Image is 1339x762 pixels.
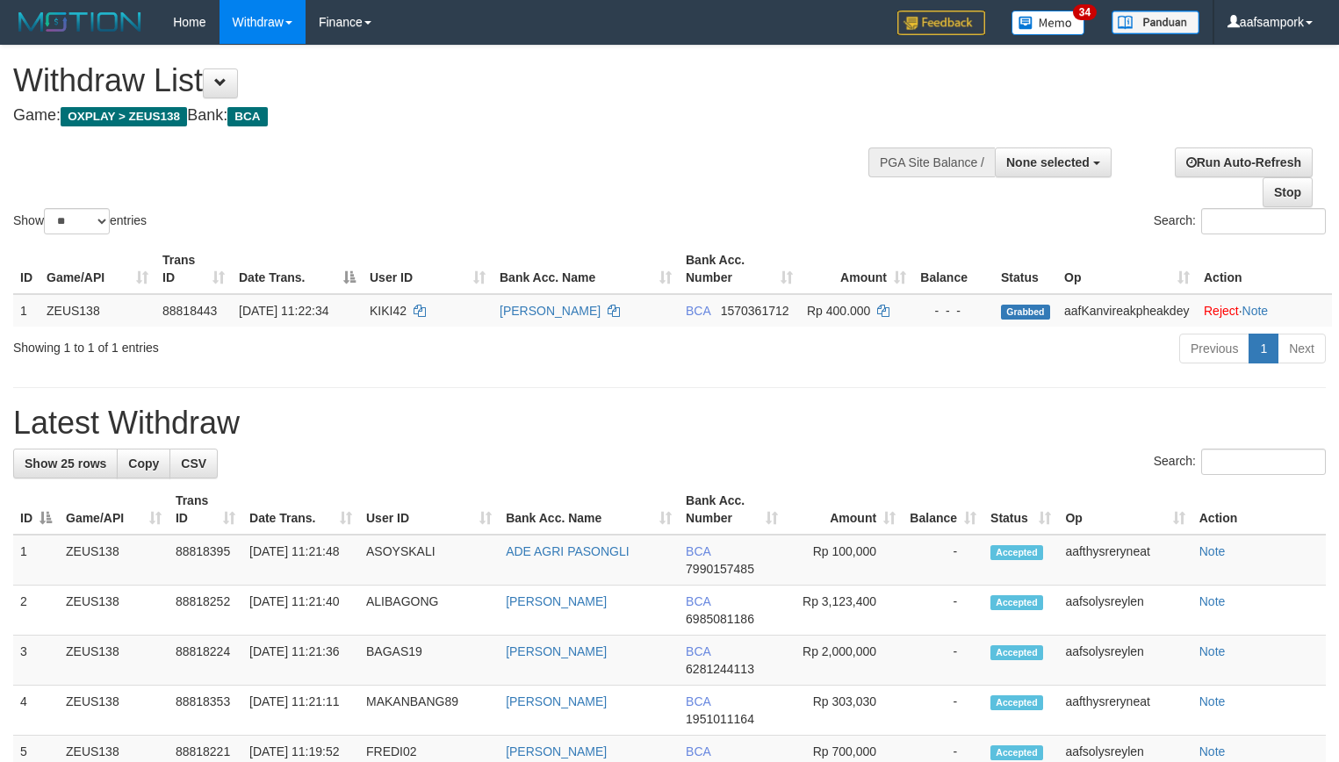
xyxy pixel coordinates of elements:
[1058,485,1191,535] th: Op: activate to sort column ascending
[903,586,983,636] td: -
[686,744,710,758] span: BCA
[359,535,499,586] td: ASOYSKALI
[686,612,754,626] span: Copy 6985081186 to clipboard
[785,535,903,586] td: Rp 100,000
[359,686,499,736] td: MAKANBANG89
[1199,644,1226,658] a: Note
[59,586,169,636] td: ZEUS138
[13,9,147,35] img: MOTION_logo.png
[1011,11,1085,35] img: Button%20Memo.svg
[721,304,789,318] span: Copy 1570361712 to clipboard
[679,244,800,294] th: Bank Acc. Number: activate to sort column ascending
[1179,334,1249,363] a: Previous
[1197,244,1332,294] th: Action
[1242,304,1269,318] a: Note
[499,485,679,535] th: Bank Acc. Name: activate to sort column ascending
[1058,686,1191,736] td: aafthysreryneat
[903,636,983,686] td: -
[686,544,710,558] span: BCA
[359,485,499,535] th: User ID: activate to sort column ascending
[506,744,607,758] a: [PERSON_NAME]
[1249,334,1278,363] a: 1
[1199,694,1226,708] a: Note
[506,594,607,608] a: [PERSON_NAME]
[493,244,679,294] th: Bank Acc. Name: activate to sort column ascending
[903,686,983,736] td: -
[686,712,754,726] span: Copy 1951011164 to clipboard
[1199,744,1226,758] a: Note
[13,208,147,234] label: Show entries
[500,304,601,318] a: [PERSON_NAME]
[1278,334,1326,363] a: Next
[40,294,155,327] td: ZEUS138
[242,485,359,535] th: Date Trans.: activate to sort column ascending
[242,535,359,586] td: [DATE] 11:21:48
[13,686,59,736] td: 4
[679,485,785,535] th: Bank Acc. Number: activate to sort column ascending
[13,107,875,125] h4: Game: Bank:
[506,544,630,558] a: ADE AGRI PASONGLI
[169,485,242,535] th: Trans ID: activate to sort column ascending
[44,208,110,234] select: Showentries
[868,147,995,177] div: PGA Site Balance /
[1058,636,1191,686] td: aafsolysreylen
[506,694,607,708] a: [PERSON_NAME]
[1197,294,1332,327] td: ·
[686,304,710,318] span: BCA
[686,594,710,608] span: BCA
[117,449,170,478] a: Copy
[990,745,1043,760] span: Accepted
[1201,208,1326,234] input: Search:
[785,586,903,636] td: Rp 3,123,400
[506,644,607,658] a: [PERSON_NAME]
[370,304,407,318] span: KIKI42
[13,586,59,636] td: 2
[162,304,217,318] span: 88818443
[13,535,59,586] td: 1
[227,107,267,126] span: BCA
[1058,586,1191,636] td: aafsolysreylen
[13,63,875,98] h1: Withdraw List
[13,244,40,294] th: ID
[990,645,1043,660] span: Accepted
[807,304,870,318] span: Rp 400.000
[1073,4,1097,20] span: 34
[686,644,710,658] span: BCA
[995,147,1112,177] button: None selected
[1112,11,1199,34] img: panduan.png
[990,695,1043,710] span: Accepted
[40,244,155,294] th: Game/API: activate to sort column ascending
[903,485,983,535] th: Balance: activate to sort column ascending
[169,686,242,736] td: 88818353
[169,586,242,636] td: 88818252
[1199,594,1226,608] a: Note
[920,302,987,320] div: - - -
[686,662,754,676] span: Copy 6281244113 to clipboard
[359,636,499,686] td: BAGAS19
[181,456,206,471] span: CSV
[785,636,903,686] td: Rp 2,000,000
[59,535,169,586] td: ZEUS138
[686,562,754,576] span: Copy 7990157485 to clipboard
[13,449,118,478] a: Show 25 rows
[990,545,1043,560] span: Accepted
[169,535,242,586] td: 88818395
[169,449,218,478] a: CSV
[1001,305,1050,320] span: Grabbed
[242,586,359,636] td: [DATE] 11:21:40
[61,107,187,126] span: OXPLAY > ZEUS138
[59,636,169,686] td: ZEUS138
[1192,485,1326,535] th: Action
[897,11,985,35] img: Feedback.jpg
[13,636,59,686] td: 3
[1204,304,1239,318] a: Reject
[785,686,903,736] td: Rp 303,030
[232,244,363,294] th: Date Trans.: activate to sort column descending
[13,294,40,327] td: 1
[359,586,499,636] td: ALIBAGONG
[242,636,359,686] td: [DATE] 11:21:36
[59,485,169,535] th: Game/API: activate to sort column ascending
[913,244,994,294] th: Balance
[1057,244,1197,294] th: Op: activate to sort column ascending
[785,485,903,535] th: Amount: activate to sort column ascending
